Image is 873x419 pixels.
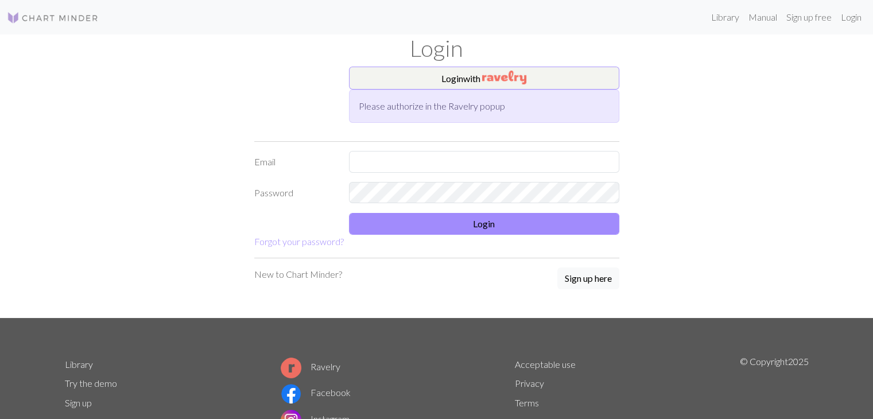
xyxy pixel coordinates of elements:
[281,383,301,404] img: Facebook logo
[557,267,619,290] a: Sign up here
[247,151,342,173] label: Email
[515,397,539,408] a: Terms
[557,267,619,289] button: Sign up here
[281,387,351,398] a: Facebook
[744,6,782,29] a: Manual
[515,378,544,389] a: Privacy
[58,34,816,62] h1: Login
[7,11,99,25] img: Logo
[254,236,344,247] a: Forgot your password?
[281,358,301,378] img: Ravelry logo
[782,6,836,29] a: Sign up free
[707,6,744,29] a: Library
[515,359,576,370] a: Acceptable use
[281,361,340,372] a: Ravelry
[349,67,619,90] button: Loginwith
[65,397,92,408] a: Sign up
[482,71,526,84] img: Ravelry
[65,378,117,389] a: Try the demo
[836,6,866,29] a: Login
[349,90,619,123] div: Please authorize in the Ravelry popup
[254,267,342,281] p: New to Chart Minder?
[349,213,619,235] button: Login
[65,359,93,370] a: Library
[247,182,342,204] label: Password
